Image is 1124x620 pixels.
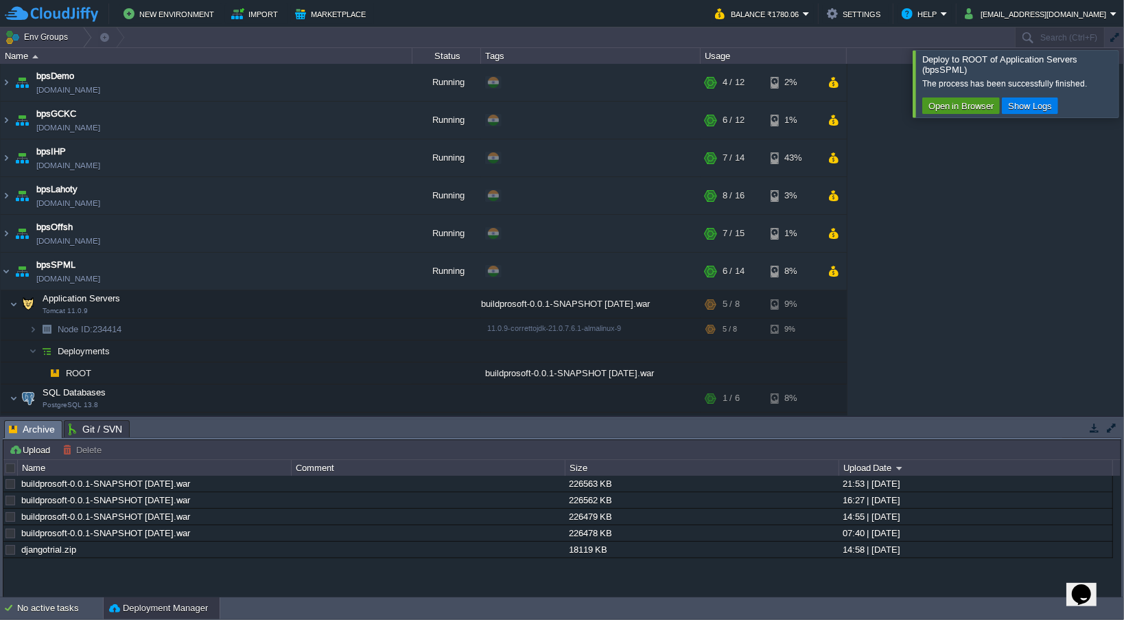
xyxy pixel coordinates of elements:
img: AMDAwAAAACH5BAEAAAAALAAAAAABAAEAAAICRAEAOw== [1,64,12,101]
button: Open in Browser [924,100,998,112]
img: AMDAwAAAACH5BAEAAAAALAAAAAABAAEAAAICRAEAOw== [45,363,65,384]
div: 7 / 15 [723,215,745,252]
img: CloudJiffy [5,5,98,23]
div: 8% [771,253,815,290]
a: buildprosoft-0.0.1-SNAPSHOT [DATE].war [21,512,190,522]
a: buildprosoft-0.0.1-SNAPSHOT [DATE].war [21,495,190,505]
div: Name [19,460,291,476]
img: AMDAwAAAACH5BAEAAAAALAAAAAABAAEAAAICRAEAOw== [1,139,12,176]
div: Usage [701,48,846,64]
div: 226479 KB [565,509,838,525]
a: buildprosoft-0.0.1-SNAPSHOT [DATE].war [21,479,190,489]
a: ROOT [65,367,93,379]
a: buildprosoft-0.0.1-SNAPSHOT [DATE].war [21,528,190,538]
div: buildprosoft-0.0.1-SNAPSHOT [DATE].war [481,363,701,384]
button: Marketplace [295,5,370,22]
a: bpsLahoty [36,183,78,196]
a: Application ServersTomcat 11.0.9 [41,293,122,303]
img: AMDAwAAAACH5BAEAAAAALAAAAAABAAEAAAICRAEAOw== [1,102,12,139]
img: AMDAwAAAACH5BAEAAAAALAAAAAABAAEAAAICRAEAOw== [10,384,18,412]
div: 226563 KB [565,476,838,492]
a: Node ID:234414 [56,323,124,335]
img: AMDAwAAAACH5BAEAAAAALAAAAAABAAEAAAICRAEAOw== [29,319,37,340]
img: AMDAwAAAACH5BAEAAAAALAAAAAABAAEAAAICRAEAOw== [19,384,38,412]
div: 8% [771,384,815,412]
span: 234414 [56,323,124,335]
div: 9% [771,319,815,340]
div: Size [566,460,839,476]
div: 07:40 | [DATE] [839,525,1112,541]
a: bpsDemo [36,69,74,83]
div: Comment [292,460,565,476]
div: 7 / 14 [723,139,745,176]
button: Import [231,5,283,22]
div: Name [1,48,412,64]
div: 21:53 | [DATE] [839,476,1112,492]
div: 1% [771,102,815,139]
span: Deploy to ROOT of Application Servers (bpsSPML) [922,54,1077,75]
div: 2% [771,64,815,101]
button: [EMAIL_ADDRESS][DOMAIN_NAME] [965,5,1110,22]
a: bpsSPML [36,258,75,272]
div: 6 / 14 [723,253,745,290]
img: AMDAwAAAACH5BAEAAAAALAAAAAABAAEAAAICRAEAOw== [37,413,56,434]
div: Upload Date [840,460,1112,476]
img: AMDAwAAAACH5BAEAAAAALAAAAAABAAEAAAICRAEAOw== [12,139,32,176]
div: 1% [771,215,815,252]
button: Settings [827,5,885,22]
button: Help [902,5,941,22]
a: [DOMAIN_NAME] [36,121,100,135]
div: 16:27 | [DATE] [839,492,1112,508]
button: Env Groups [5,27,73,47]
img: AMDAwAAAACH5BAEAAAAALAAAAAABAAEAAAICRAEAOw== [37,363,45,384]
img: AMDAwAAAACH5BAEAAAAALAAAAAABAAEAAAICRAEAOw== [1,177,12,214]
div: 226478 KB [565,525,838,541]
img: AMDAwAAAACH5BAEAAAAALAAAAAABAAEAAAICRAEAOw== [29,341,37,362]
div: Running [412,215,481,252]
button: Show Logs [1004,100,1056,112]
div: The process has been successfully finished. [922,78,1115,89]
div: 4 / 12 [723,64,745,101]
a: SQL DatabasesPostgreSQL 13.8 [41,387,108,398]
div: 3% [771,177,815,214]
img: AMDAwAAAACH5BAEAAAAALAAAAAABAAEAAAICRAEAOw== [1,215,12,252]
img: AMDAwAAAACH5BAEAAAAALAAAAAABAAEAAAICRAEAOw== [12,64,32,101]
div: 226562 KB [565,492,838,508]
span: Archive [9,421,55,438]
div: buildprosoft-0.0.1-SNAPSHOT [DATE].war [481,290,701,318]
span: PostgreSQL 13.8 [43,401,98,409]
a: bpsIHP [36,145,66,159]
div: Tags [482,48,700,64]
img: AMDAwAAAACH5BAEAAAAALAAAAAABAAEAAAICRAEAOw== [37,319,56,340]
img: AMDAwAAAACH5BAEAAAAALAAAAAABAAEAAAICRAEAOw== [19,290,38,318]
img: AMDAwAAAACH5BAEAAAAALAAAAAABAAEAAAICRAEAOw== [12,177,32,214]
div: Running [412,139,481,176]
a: bpsOffsh [36,220,73,234]
div: 5 / 8 [723,290,740,318]
img: AMDAwAAAACH5BAEAAAAALAAAAAABAAEAAAICRAEAOw== [10,290,18,318]
button: Balance ₹1780.06 [715,5,803,22]
span: Node ID: [58,324,93,334]
div: 14:55 | [DATE] [839,509,1112,525]
div: 5 / 8 [723,319,737,340]
img: AMDAwAAAACH5BAEAAAAALAAAAAABAAEAAAICRAEAOw== [37,341,56,362]
img: AMDAwAAAACH5BAEAAAAALAAAAAABAAEAAAICRAEAOw== [12,215,32,252]
button: Upload [9,444,54,456]
div: Running [412,64,481,101]
div: No active tasks [17,597,103,619]
iframe: chat widget [1066,565,1110,606]
a: [DOMAIN_NAME] [36,234,100,248]
div: Running [412,177,481,214]
div: Status [413,48,480,64]
a: bpsGCKC [36,107,76,121]
a: Deployments [56,345,112,357]
img: AMDAwAAAACH5BAEAAAAALAAAAAABAAEAAAICRAEAOw== [12,102,32,139]
a: [DOMAIN_NAME] [36,196,100,210]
